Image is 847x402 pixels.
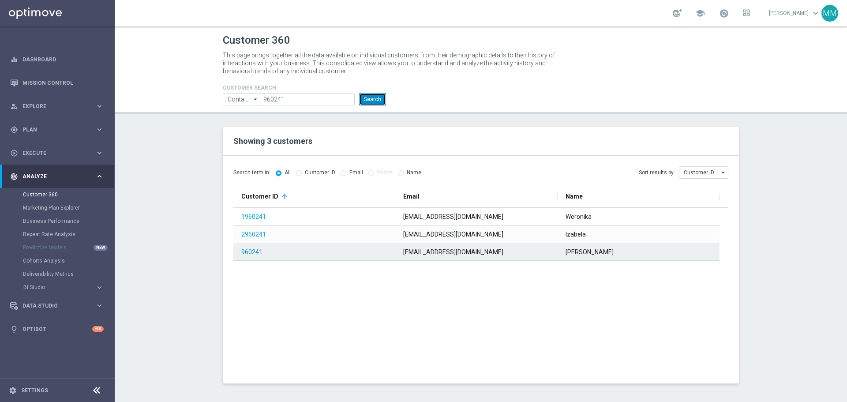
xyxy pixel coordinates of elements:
span: Email [403,193,420,200]
a: Mission Control [22,71,104,94]
div: Cohorts Analysis [23,254,114,267]
span: Weronika [566,213,592,220]
label: Customer ID [305,169,335,176]
div: Explore [10,102,95,110]
button: equalizer Dashboard [10,56,104,63]
button: track_changes Analyze keyboard_arrow_right [10,173,104,180]
div: Analyze [10,173,95,180]
span: Data Studio [22,303,95,308]
i: keyboard_arrow_right [95,301,104,310]
i: arrow_drop_down [251,94,260,105]
span: [EMAIL_ADDRESS][DOMAIN_NAME] [403,248,503,255]
span: [EMAIL_ADDRESS][DOMAIN_NAME] [403,213,503,220]
i: settings [9,387,17,394]
button: Data Studio keyboard_arrow_right [10,302,104,309]
span: Plan [22,127,95,132]
div: BI Studio [23,281,114,294]
label: Phone [377,169,393,176]
div: Business Performance [23,214,114,228]
div: Plan [10,126,95,134]
div: Press SPACE to select this row. [233,225,720,243]
span: BI Studio [23,285,86,290]
span: Showing 3 customers [233,136,312,146]
i: person_search [10,102,18,110]
span: keyboard_arrow_down [811,8,821,18]
span: [PERSON_NAME] [566,248,614,255]
i: keyboard_arrow_right [95,102,104,110]
span: Customer ID [241,193,278,200]
div: Press SPACE to select this row. [233,208,720,225]
span: Sort results by [639,169,674,177]
button: Search [359,93,386,105]
label: Name [407,169,421,176]
a: Dashboard [22,48,104,71]
i: play_circle_outline [10,149,18,157]
i: lightbulb [10,325,18,333]
a: Settings [21,388,48,393]
div: Execute [10,149,95,157]
i: keyboard_arrow_right [95,172,104,180]
button: BI Studio keyboard_arrow_right [23,284,104,291]
span: Search term in: [233,169,270,177]
input: Customer ID [679,166,728,179]
span: Analyze [22,174,95,179]
p: This page brings together all the data available on individual customers, from their demographic ... [223,51,562,75]
button: gps_fixed Plan keyboard_arrow_right [10,126,104,133]
span: Execute [22,150,95,156]
span: [EMAIL_ADDRESS][DOMAIN_NAME] [403,231,503,238]
button: play_circle_outline Execute keyboard_arrow_right [10,150,104,157]
a: Repeat Rate Analysis [23,231,92,238]
i: keyboard_arrow_right [95,149,104,157]
a: 1960241 [241,213,266,220]
a: Optibot [22,317,92,341]
i: arrow_drop_down [719,167,728,178]
span: Name [566,193,583,200]
div: Customer 360 [23,188,114,201]
div: Press SPACE to select this row. [233,243,720,261]
button: person_search Explore keyboard_arrow_right [10,103,104,110]
a: [PERSON_NAME]keyboard_arrow_down [768,7,821,20]
i: keyboard_arrow_right [95,125,104,134]
div: Deliverability Metrics [23,267,114,281]
a: Deliverability Metrics [23,271,92,278]
div: MM [821,5,838,22]
a: Marketing Plan Explorer [23,204,92,211]
i: equalizer [10,56,18,64]
h4: CUSTOMER SEARCH [223,85,386,91]
i: keyboard_arrow_right [95,283,104,292]
h1: Customer 360 [223,34,739,47]
a: Cohorts Analysis [23,257,92,264]
i: track_changes [10,173,18,180]
span: school [695,8,705,18]
i: gps_fixed [10,126,18,134]
div: Data Studio [10,302,95,310]
button: Mission Control [10,79,104,86]
input: Enter CID, Email, name or phone [261,93,355,105]
div: +10 [92,326,104,332]
a: 2960241 [241,231,266,238]
a: 960241 [241,248,262,255]
div: Optibot [10,317,104,341]
label: All [285,169,291,176]
a: Business Performance [23,218,92,225]
div: Mission Control [10,71,104,94]
span: Izabela [566,231,586,238]
div: NEW [94,245,108,251]
button: lightbulb Optibot +10 [10,326,104,333]
div: Marketing Plan Explorer [23,201,114,214]
span: Explore [22,104,95,109]
div: Repeat Rate Analysis [23,228,114,241]
div: BI Studio [23,285,95,290]
div: Dashboard [10,48,104,71]
a: Customer 360 [23,191,92,198]
label: Email [349,169,363,176]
